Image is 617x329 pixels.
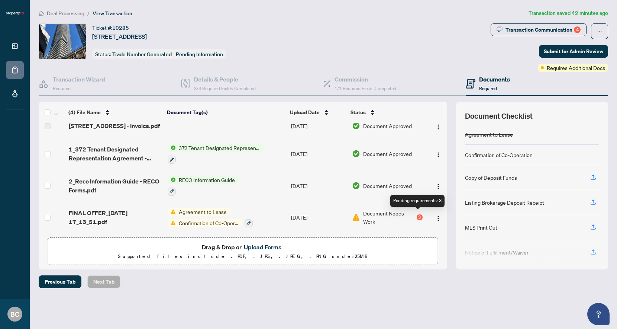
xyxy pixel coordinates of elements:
[53,75,105,84] h4: Transaction Wizard
[52,252,433,261] p: Supported files include .PDF, .JPG, .JPEG, .PNG under 25 MB
[242,242,284,252] button: Upload Forms
[288,202,349,234] td: [DATE]
[352,150,360,158] img: Document Status
[479,86,497,91] span: Required
[92,23,129,32] div: Ticket #:
[39,24,86,59] img: IMG-C12315332_1.jpg
[168,208,176,216] img: Status Icon
[363,150,412,158] span: Document Approved
[491,23,587,36] button: Transaction Communication4
[87,9,90,17] li: /
[465,151,533,159] div: Confirmation of Co-Operation
[587,303,610,325] button: Open asap
[93,10,132,17] span: View Transaction
[47,10,84,17] span: Deal Processing
[352,122,360,130] img: Document Status
[288,114,349,138] td: [DATE]
[335,75,396,84] h4: Commission
[65,102,164,123] th: (4) File Name
[432,211,444,223] button: Logo
[194,86,256,91] span: 3/3 Required Fields Completed
[10,309,19,319] span: BC
[290,108,320,116] span: Upload Date
[176,208,230,216] span: Agreement to Lease
[390,195,445,207] div: Pending requirements: 3
[288,170,349,202] td: [DATE]
[6,11,24,16] img: logo
[168,176,238,196] button: Status IconRECO Information Guide
[69,177,162,195] span: 2_Reco Information Guide - RECO Forms.pdf
[92,49,226,59] div: Status:
[68,108,101,116] span: (4) File Name
[48,238,438,265] span: Drag & Drop orUpload FormsSupported files include .PDF, .JPG, .JPEG, .PNG under25MB
[288,138,349,170] td: [DATE]
[417,214,423,220] div: 3
[435,215,441,221] img: Logo
[363,122,412,130] span: Document Approved
[435,183,441,189] img: Logo
[465,198,544,207] div: Listing Brokerage Deposit Receipt
[87,275,120,288] button: Next Tab
[363,209,415,226] span: Document Needs Work
[168,144,176,152] img: Status Icon
[574,26,581,33] div: 4
[287,102,348,123] th: Upload Date
[597,29,602,34] span: ellipsis
[352,213,360,221] img: Document Status
[168,176,176,184] img: Status Icon
[352,182,360,190] img: Document Status
[479,75,510,84] h4: Documents
[69,145,162,163] span: 1_372 Tenant Designated Representation Agreement - PropTx-[PERSON_NAME].pdf
[547,64,605,72] span: Requires Additional Docs
[69,121,160,130] span: [STREET_ADDRESS] - Invoice.pdf
[176,176,238,184] span: RECO Information Guide
[465,223,497,231] div: MLS Print Out
[529,9,608,17] article: Transaction saved 42 minutes ago
[176,144,264,152] span: 372 Tenant Designated Representation Agreement with Company Schedule A
[432,180,444,192] button: Logo
[505,24,581,36] div: Transaction Communication
[39,11,44,16] span: home
[465,111,533,121] span: Document Checklist
[363,182,412,190] span: Document Approved
[435,124,441,130] img: Logo
[202,242,284,252] span: Drag & Drop or
[69,208,162,226] span: FINAL OFFER_[DATE] 17_13_51.pdf
[53,86,71,91] span: Required
[465,130,513,138] div: Agreement to Lease
[176,219,242,227] span: Confirmation of Co-Operation
[168,208,253,228] button: Status IconAgreement to LeaseStatus IconConfirmation of Co-Operation
[351,108,366,116] span: Status
[348,102,423,123] th: Status
[39,275,81,288] button: Previous Tab
[45,276,75,288] span: Previous Tab
[194,75,256,84] h4: Details & People
[432,148,444,160] button: Logo
[432,120,444,132] button: Logo
[164,102,287,123] th: Document Tag(s)
[435,152,441,158] img: Logo
[92,32,147,41] span: [STREET_ADDRESS]
[465,248,529,256] div: Notice of Fulfillment/Waiver
[544,45,603,57] span: Submit for Admin Review
[112,51,223,58] span: Trade Number Generated - Pending Information
[465,173,517,182] div: Copy of Deposit Funds
[168,219,176,227] img: Status Icon
[112,25,129,31] span: 10285
[335,86,396,91] span: 1/1 Required Fields Completed
[539,45,608,58] button: Submit for Admin Review
[168,144,264,164] button: Status Icon372 Tenant Designated Representation Agreement with Company Schedule A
